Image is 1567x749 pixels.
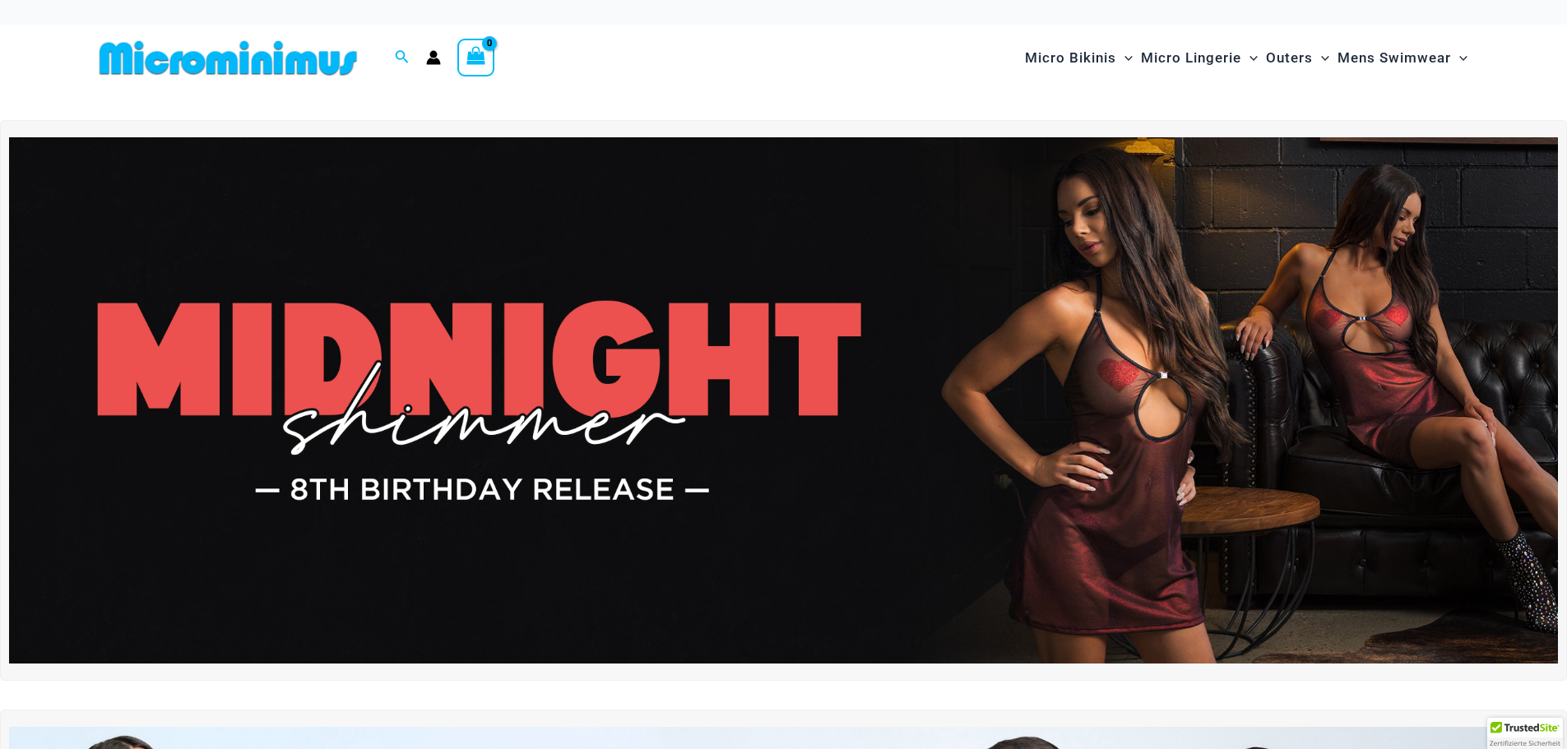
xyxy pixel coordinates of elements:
span: Outers [1266,37,1313,79]
span: Micro Lingerie [1141,37,1241,79]
img: Midnight Shimmer Red Dress [9,137,1558,663]
nav: Site Navigation [1018,30,1475,86]
span: Micro Bikinis [1025,37,1116,79]
a: OutersMenu ToggleMenu Toggle [1262,33,1333,83]
a: View Shopping Cart, empty [457,39,495,76]
span: Menu Toggle [1241,37,1258,79]
div: TrustedSite Certified [1487,718,1563,749]
span: Menu Toggle [1451,37,1467,79]
span: Mens Swimwear [1338,37,1451,79]
a: Mens SwimwearMenu ToggleMenu Toggle [1333,33,1472,83]
a: Micro BikinisMenu ToggleMenu Toggle [1021,33,1137,83]
a: Search icon link [395,48,410,68]
img: MM SHOP LOGO FLAT [93,39,364,76]
span: Menu Toggle [1116,37,1133,79]
a: Micro LingerieMenu ToggleMenu Toggle [1137,33,1262,83]
span: Menu Toggle [1313,37,1329,79]
a: Account icon link [426,50,441,65]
